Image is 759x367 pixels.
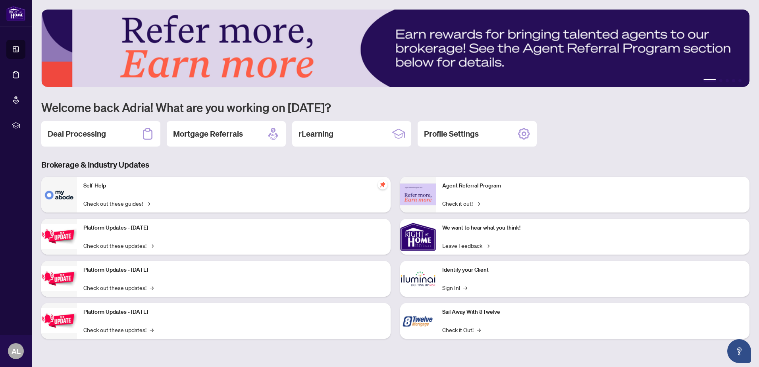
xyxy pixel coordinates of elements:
[477,325,481,334] span: →
[150,325,154,334] span: →
[400,261,436,297] img: Identify your Client
[83,199,150,208] a: Check out these guides!→
[41,100,749,115] h1: Welcome back Adria! What are you working on [DATE]?
[41,177,77,212] img: Self-Help
[442,283,467,292] a: Sign In!→
[400,303,436,339] img: Sail Away With 8Twelve
[703,79,716,82] button: 1
[83,325,154,334] a: Check out these updates!→
[83,266,384,274] p: Platform Updates - [DATE]
[41,224,77,249] img: Platform Updates - July 21, 2025
[83,182,384,190] p: Self-Help
[442,199,480,208] a: Check it out!→
[83,224,384,232] p: Platform Updates - [DATE]
[400,219,436,255] img: We want to hear what you think!
[442,224,743,232] p: We want to hear what you think!
[400,183,436,205] img: Agent Referral Program
[299,128,333,139] h2: rLearning
[48,128,106,139] h2: Deal Processing
[442,308,743,317] p: Sail Away With 8Twelve
[442,241,489,250] a: Leave Feedback→
[83,308,384,317] p: Platform Updates - [DATE]
[424,128,479,139] h2: Profile Settings
[442,325,481,334] a: Check it Out!→
[726,79,729,82] button: 3
[41,266,77,291] img: Platform Updates - July 8, 2025
[83,283,154,292] a: Check out these updates!→
[463,283,467,292] span: →
[378,180,387,189] span: pushpin
[12,346,21,357] span: AL
[738,79,742,82] button: 5
[442,266,743,274] p: Identify your Client
[719,79,722,82] button: 2
[83,241,154,250] a: Check out these updates!→
[41,159,749,170] h3: Brokerage & Industry Updates
[442,182,743,190] p: Agent Referral Program
[173,128,243,139] h2: Mortgage Referrals
[6,6,25,21] img: logo
[41,308,77,333] img: Platform Updates - June 23, 2025
[485,241,489,250] span: →
[41,10,749,87] img: Slide 0
[146,199,150,208] span: →
[732,79,735,82] button: 4
[150,241,154,250] span: →
[476,199,480,208] span: →
[150,283,154,292] span: →
[727,339,751,363] button: Open asap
